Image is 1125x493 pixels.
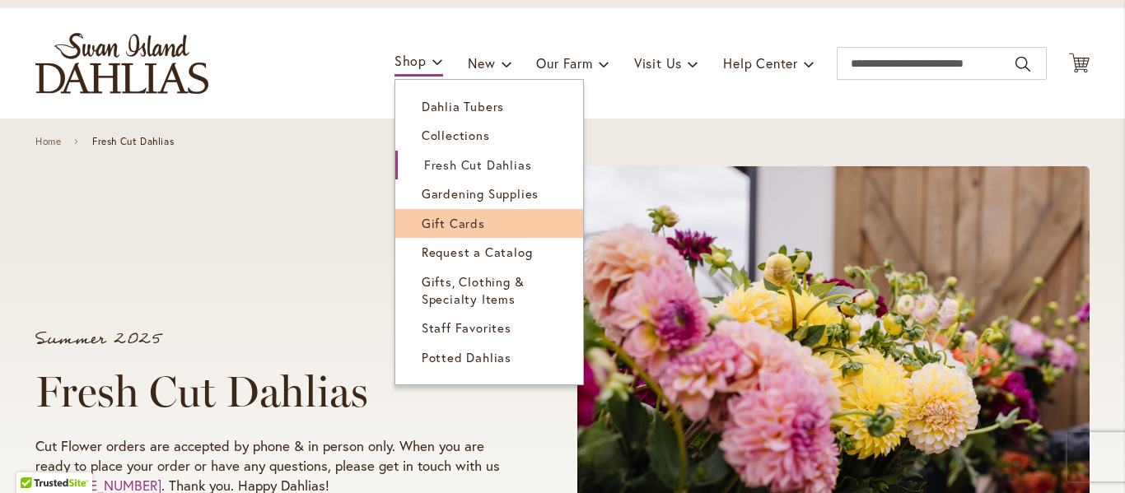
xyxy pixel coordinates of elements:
a: Home [35,136,61,147]
span: Staff Favorites [422,319,511,336]
span: Gifts, Clothing & Specialty Items [422,273,525,307]
span: Dahlia Tubers [422,98,504,114]
span: Shop [394,52,427,69]
span: Collections [422,127,490,143]
span: Our Farm [536,54,592,72]
span: Help Center [723,54,798,72]
a: store logo [35,33,208,94]
span: Fresh Cut Dahlias [92,136,174,147]
span: Fresh Cut Dahlias [424,156,532,173]
span: Potted Dahlias [422,349,511,365]
h1: Fresh Cut Dahlias [35,367,515,416]
span: New [468,54,495,72]
p: Summer 2025 [35,331,515,347]
span: Request a Catalog [422,244,533,260]
span: Gardening Supplies [422,185,539,202]
a: Gift Cards [395,209,583,238]
span: Visit Us [634,54,682,72]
